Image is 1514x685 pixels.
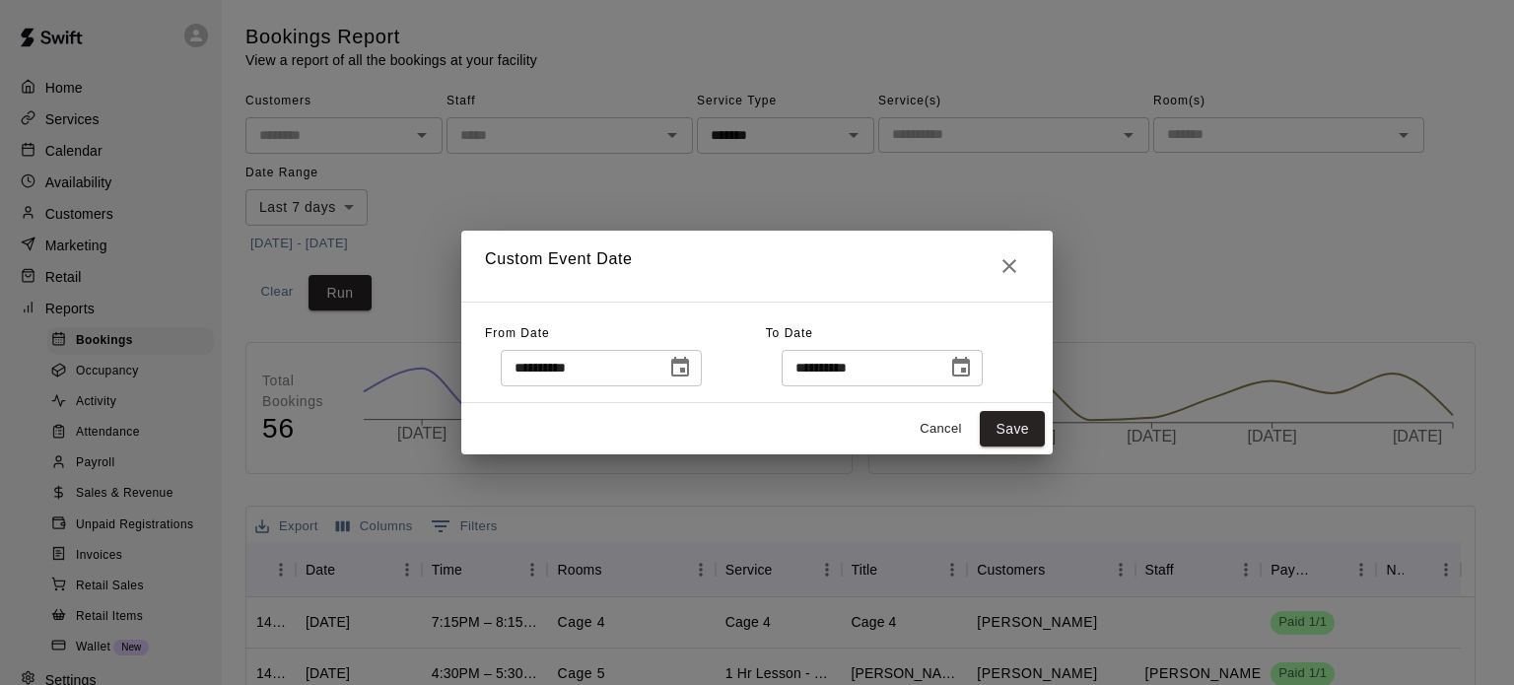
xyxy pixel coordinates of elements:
[980,411,1045,447] button: Save
[941,348,981,387] button: Choose date, selected date is Sep 18, 2025
[461,231,1053,302] h2: Custom Event Date
[990,246,1029,286] button: Close
[660,348,700,387] button: Choose date, selected date is Sep 11, 2025
[485,326,550,340] span: From Date
[909,414,972,445] button: Cancel
[766,326,813,340] span: To Date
